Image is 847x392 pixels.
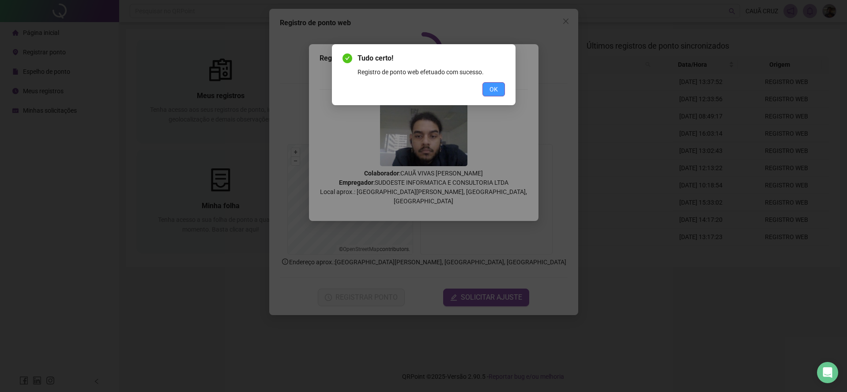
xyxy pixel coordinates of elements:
div: Registro de ponto web efetuado com sucesso. [358,67,505,77]
div: Open Intercom Messenger [817,362,838,383]
span: Tudo certo! [358,53,505,64]
span: OK [489,84,498,94]
button: OK [482,82,505,96]
span: check-circle [343,53,352,63]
